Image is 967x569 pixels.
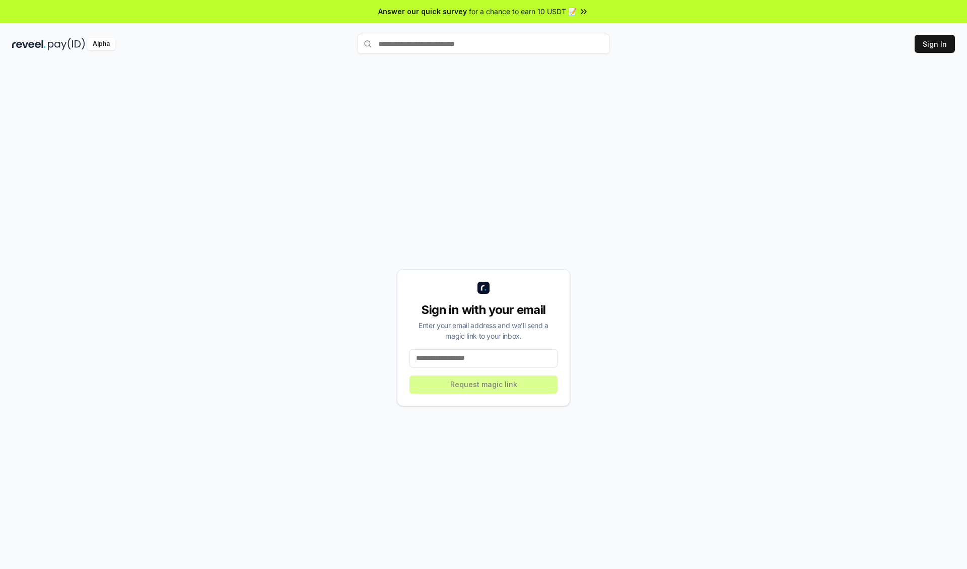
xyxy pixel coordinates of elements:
span: Answer our quick survey [378,6,467,17]
button: Sign In [915,35,955,53]
img: logo_small [477,282,490,294]
div: Enter your email address and we’ll send a magic link to your inbox. [409,320,558,341]
img: pay_id [48,38,85,50]
div: Sign in with your email [409,302,558,318]
span: for a chance to earn 10 USDT 📝 [469,6,577,17]
img: reveel_dark [12,38,46,50]
div: Alpha [87,38,115,50]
